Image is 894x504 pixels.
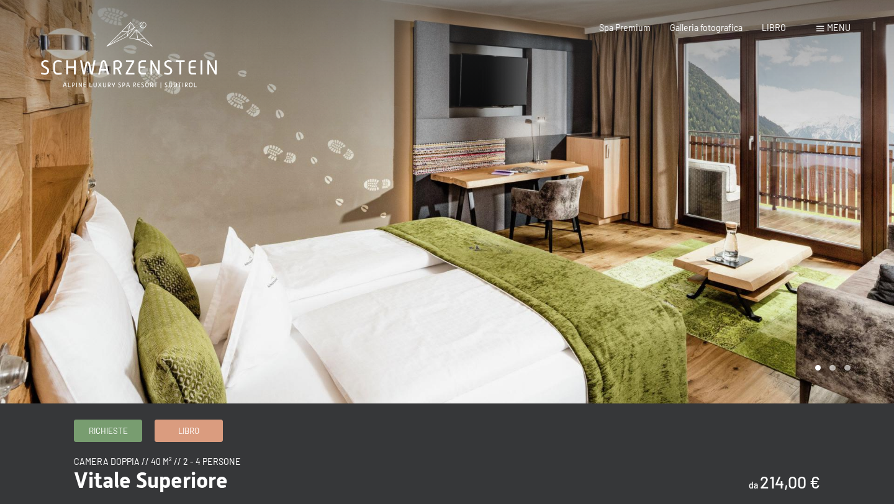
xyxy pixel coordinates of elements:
font: Libro [178,426,199,436]
font: 214,00 € [760,472,820,492]
font: menu [827,22,851,33]
a: LIBRO [762,22,786,33]
a: Galleria fotografica [670,22,743,33]
a: Richieste [74,420,142,441]
font: Vitale Superiore [74,467,228,493]
font: Camera doppia // 40 m² // 2 - 4 persone [74,456,241,467]
a: Spa Premium [599,22,651,33]
font: Richieste [89,426,128,436]
a: Libro [155,420,222,441]
font: da [749,480,758,490]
